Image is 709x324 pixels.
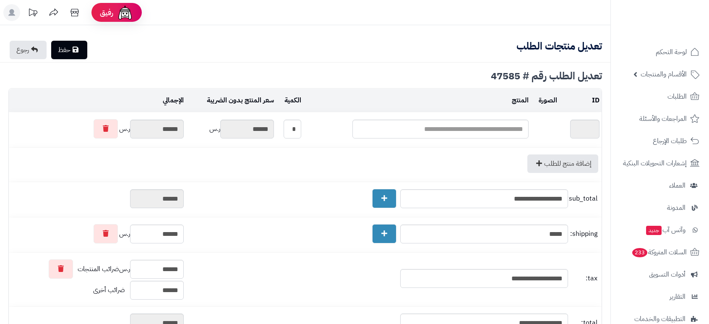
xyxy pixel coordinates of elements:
[616,242,704,262] a: السلات المتروكة233
[616,109,704,129] a: المراجعات والأسئلة
[616,175,704,196] a: العملاء
[186,89,276,112] td: سعر المنتج بدون الضريبة
[93,285,125,295] span: ضرائب أخرى
[531,89,559,112] td: الصورة
[516,39,602,54] b: تعديل منتجات الطلب
[632,248,647,257] span: 233
[570,194,597,204] span: sub_total:
[667,91,687,102] span: الطلبات
[188,120,274,138] div: ر.س
[649,269,686,280] span: أدوات التسويق
[303,89,531,112] td: المنتج
[669,180,686,191] span: العملاء
[9,89,186,112] td: الإجمالي
[616,264,704,285] a: أدوات التسويق
[652,23,701,40] img: logo-2.png
[670,291,686,303] span: التقارير
[616,86,704,107] a: الطلبات
[616,42,704,62] a: لوحة التحكم
[616,131,704,151] a: طلبات الإرجاع
[527,154,598,173] a: إضافة منتج للطلب
[100,8,113,18] span: رفيق
[11,119,184,138] div: ر.س
[646,226,662,235] span: جديد
[616,220,704,240] a: وآتس آبجديد
[51,41,87,59] a: حفظ
[667,202,686,214] span: المدونة
[653,135,687,147] span: طلبات الإرجاع
[559,89,602,112] td: ID
[570,229,597,239] span: shipping:
[616,198,704,218] a: المدونة
[22,4,43,23] a: تحديثات المنصة
[10,41,47,59] a: رجوع
[623,157,687,169] span: إشعارات التحويلات البنكية
[8,71,602,81] div: تعديل الطلب رقم # 47585
[570,274,597,283] span: tax:
[641,68,687,80] span: الأقسام والمنتجات
[616,153,704,173] a: إشعارات التحويلات البنكية
[276,89,304,112] td: الكمية
[616,287,704,307] a: التقارير
[117,4,133,21] img: ai-face.png
[78,264,119,274] span: ضرائب المنتجات
[645,224,686,236] span: وآتس آب
[11,259,184,279] div: ر.س
[631,246,687,258] span: السلات المتروكة
[639,113,687,125] span: المراجعات والأسئلة
[11,224,184,243] div: ر.س
[656,46,687,58] span: لوحة التحكم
